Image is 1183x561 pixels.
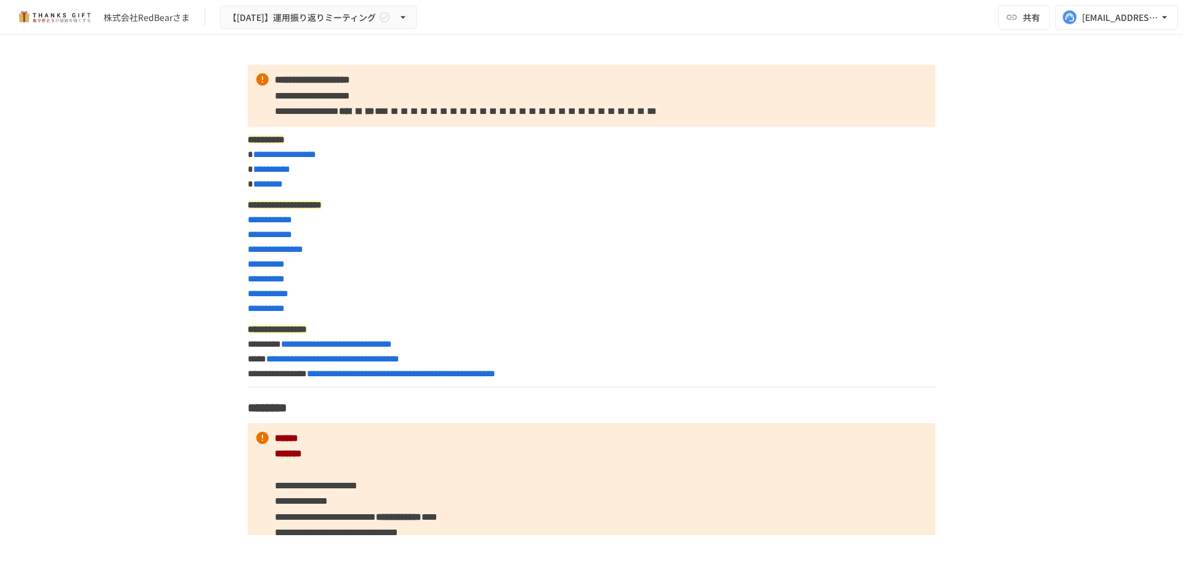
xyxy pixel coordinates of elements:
div: [EMAIL_ADDRESS][DOMAIN_NAME] [1082,10,1158,25]
span: 【[DATE]】運用振り返りミーティング [228,10,376,25]
span: 共有 [1023,10,1040,24]
button: [EMAIL_ADDRESS][DOMAIN_NAME] [1055,5,1178,30]
button: 【[DATE]】運用振り返りミーティング [220,6,417,30]
div: 株式会社RedBearさま [104,11,190,24]
button: 共有 [998,5,1050,30]
img: mMP1OxWUAhQbsRWCurg7vIHe5HqDpP7qZo7fRoNLXQh [15,7,94,27]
